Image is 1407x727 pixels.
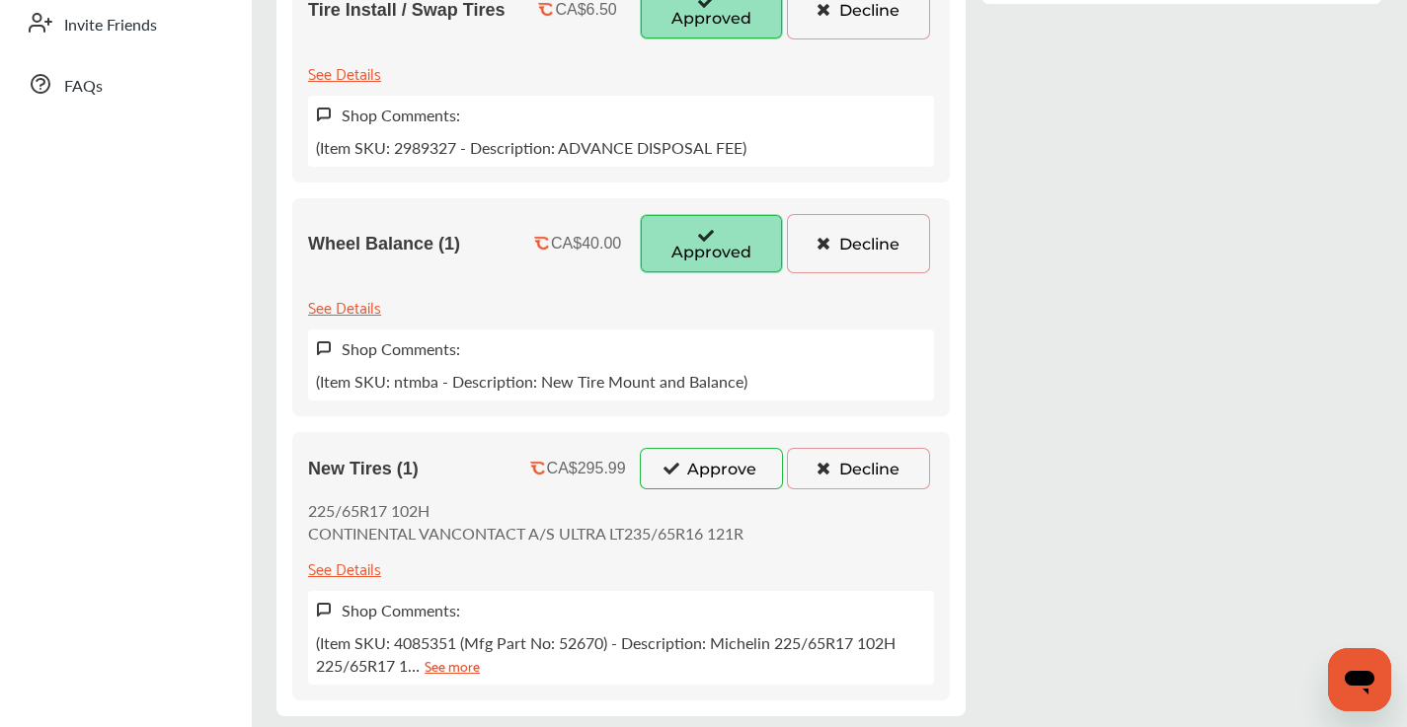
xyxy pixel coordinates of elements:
[342,337,460,360] label: Shop Comments:
[316,136,746,159] p: (Item SKU: 2989327 - Description: ADVANCE DISPOSAL FEE)
[787,448,930,489] button: Decline
[551,235,621,253] div: CA$40.00
[316,631,926,677] p: (Item SKU: 4085351 (Mfg Part No: 52670) - Description: Michelin 225/65R17 102H 225/65R17 1…
[18,58,232,109] a: FAQs
[640,448,783,489] button: Approve
[316,107,332,123] img: svg+xml;base64,PHN2ZyB3aWR0aD0iMTYiIGhlaWdodD0iMTciIHZpZXdCb3g9IjAgMCAxNiAxNyIgZmlsbD0ibm9uZSIgeG...
[547,460,626,477] div: CA$295.99
[787,214,930,273] button: Decline
[640,214,783,273] button: Approved
[308,554,381,581] div: See Details
[316,602,332,618] img: svg+xml;base64,PHN2ZyB3aWR0aD0iMTYiIGhlaWdodD0iMTciIHZpZXdCb3g9IjAgMCAxNiAxNyIgZmlsbD0ibm9uZSIgeG...
[308,59,381,86] div: See Details
[64,13,157,38] span: Invite Friends
[342,104,460,126] label: Shop Comments:
[555,1,616,19] div: CA$6.50
[425,654,480,677] a: See more
[308,499,743,522] p: 225/65R17 102H
[1328,648,1391,711] iframe: Button to launch messaging window
[308,522,743,545] p: CONTINENTAL VANCONTACT A/S ULTRA LT235/65R16 121R
[316,340,332,357] img: svg+xml;base64,PHN2ZyB3aWR0aD0iMTYiIGhlaWdodD0iMTciIHZpZXdCb3g9IjAgMCAxNiAxNyIgZmlsbD0ibm9uZSIgeG...
[308,459,419,479] span: New Tires (1)
[308,293,381,320] div: See Details
[316,370,747,393] p: (Item SKU: ntmba - Description: New Tire Mount and Balance)
[342,599,460,621] label: Shop Comments:
[64,74,103,100] span: FAQs
[308,234,460,254] span: Wheel Balance (1)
